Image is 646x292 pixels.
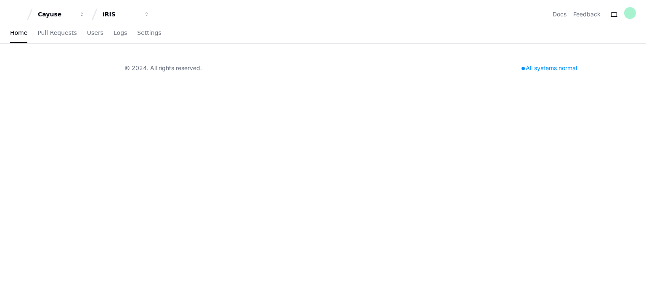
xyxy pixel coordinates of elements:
[137,24,161,43] a: Settings
[10,24,27,43] a: Home
[103,10,139,18] div: iRIS
[37,24,77,43] a: Pull Requests
[553,10,567,18] a: Docs
[37,30,77,35] span: Pull Requests
[38,10,74,18] div: Cayuse
[87,24,103,43] a: Users
[34,7,88,22] button: Cayuse
[99,7,153,22] button: iRIS
[114,30,127,35] span: Logs
[124,64,202,72] div: © 2024. All rights reserved.
[10,30,27,35] span: Home
[87,30,103,35] span: Users
[114,24,127,43] a: Logs
[516,62,582,74] div: All systems normal
[137,30,161,35] span: Settings
[573,10,601,18] button: Feedback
